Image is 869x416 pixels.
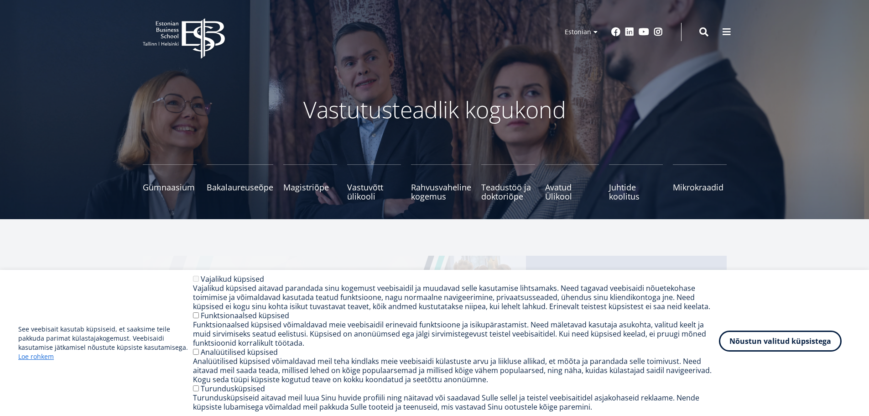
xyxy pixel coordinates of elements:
a: Facebook [611,27,620,37]
a: Instagram [654,27,663,37]
a: Magistriõpe [283,164,337,201]
span: Rahvusvaheline kogemus [411,183,471,201]
a: Avatud Ülikool [545,164,599,201]
label: Funktsionaalsed küpsised [201,311,289,321]
label: Analüütilised küpsised [201,347,278,357]
div: Turundusküpsiseid aitavad meil luua Sinu huvide profiili ning näitavad või saadavad Sulle sellel ... [193,393,719,411]
a: Gümnaasium [143,164,197,201]
span: Avatud Ülikool [545,183,599,201]
a: Juhtide koolitus [609,164,663,201]
div: Funktsionaalsed küpsised võimaldavad meie veebisaidil erinevaid funktsioone ja isikupärastamist. ... [193,320,719,348]
span: Magistriõpe [283,183,337,192]
div: Analüütilised küpsised võimaldavad meil teha kindlaks meie veebisaidi külastuste arvu ja liikluse... [193,357,719,384]
label: Vajalikud küpsised [201,274,264,284]
a: Rahvusvaheline kogemus [411,164,471,201]
label: Turundusküpsised [201,384,265,394]
a: Bakalaureuseõpe [207,164,273,201]
p: See veebisait kasutab küpsiseid, et saaksime teile pakkuda parimat külastajakogemust. Veebisaidi ... [18,325,193,361]
a: Linkedin [625,27,634,37]
span: Gümnaasium [143,183,197,192]
a: Vastuvõtt ülikooli [347,164,401,201]
p: Vastutusteadlik kogukond [193,96,676,123]
div: Vajalikud küpsised aitavad parandada sinu kogemust veebisaidil ja muudavad selle kasutamise lihts... [193,284,719,311]
a: Mikrokraadid [673,164,727,201]
a: Loe rohkem [18,352,54,361]
span: Bakalaureuseõpe [207,183,273,192]
a: Teadustöö ja doktoriõpe [481,164,535,201]
button: Nõustun valitud küpsistega [719,331,842,352]
span: Mikrokraadid [673,183,727,192]
a: Youtube [639,27,649,37]
span: Vastuvõtt ülikooli [347,183,401,201]
span: Teadustöö ja doktoriõpe [481,183,535,201]
span: Juhtide koolitus [609,183,663,201]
